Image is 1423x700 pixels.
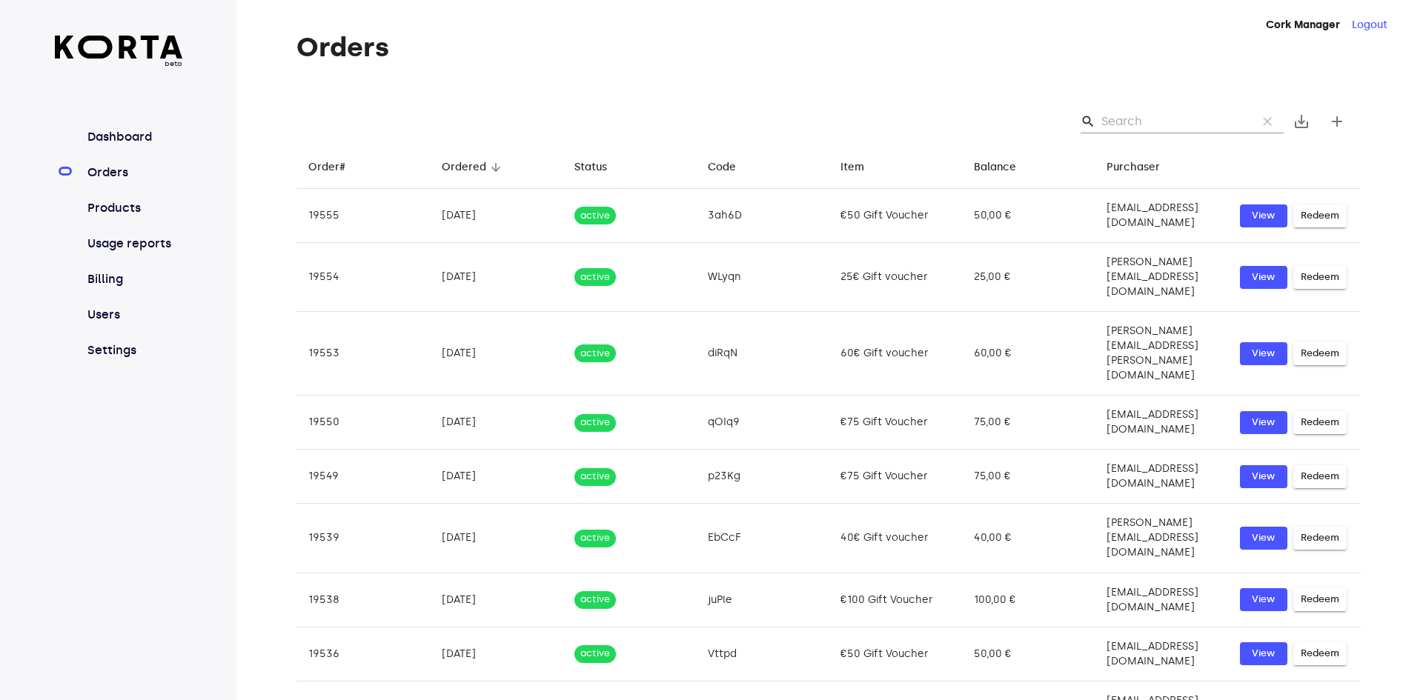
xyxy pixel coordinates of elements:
[1247,207,1280,224] span: View
[1284,104,1319,139] button: Export
[1101,110,1245,133] input: Search
[1301,591,1339,608] span: Redeem
[1095,189,1228,243] td: [EMAIL_ADDRESS][DOMAIN_NAME]
[962,450,1095,504] td: 75,00 €
[1293,642,1347,665] button: Redeem
[574,209,616,223] span: active
[974,159,1035,176] span: Balance
[1240,642,1287,665] button: View
[1293,588,1347,611] button: Redeem
[1240,527,1287,550] button: View
[708,159,755,176] span: Code
[1247,345,1280,362] span: View
[1095,450,1228,504] td: [EMAIL_ADDRESS][DOMAIN_NAME]
[1107,159,1179,176] span: Purchaser
[296,504,430,573] td: 19539
[430,396,563,450] td: [DATE]
[696,573,829,627] td: juPle
[1240,266,1287,289] button: View
[296,243,430,312] td: 19554
[840,159,883,176] span: Item
[1247,530,1280,547] span: View
[1293,266,1347,289] button: Redeem
[1301,468,1339,485] span: Redeem
[296,312,430,396] td: 19553
[1240,411,1287,434] button: View
[430,189,563,243] td: [DATE]
[430,450,563,504] td: [DATE]
[430,243,563,312] td: [DATE]
[1247,645,1280,662] span: View
[1319,104,1355,139] button: Create new gift card
[574,470,616,484] span: active
[962,243,1095,312] td: 25,00 €
[296,627,430,681] td: 19536
[1301,207,1339,224] span: Redeem
[962,504,1095,573] td: 40,00 €
[308,159,345,176] div: Order#
[296,189,430,243] td: 19555
[1247,414,1280,431] span: View
[574,416,616,430] span: active
[84,128,183,146] a: Dashboard
[962,189,1095,243] td: 50,00 €
[430,504,563,573] td: [DATE]
[1081,114,1095,129] span: Search
[840,159,864,176] div: Item
[962,312,1095,396] td: 60,00 €
[1247,591,1280,608] span: View
[829,627,962,681] td: €50 Gift Voucher
[696,312,829,396] td: diRqN
[1301,645,1339,662] span: Redeem
[574,270,616,284] span: active
[1240,465,1287,488] button: View
[1301,345,1339,362] span: Redeem
[574,347,616,361] span: active
[430,573,563,627] td: [DATE]
[442,159,505,176] span: Ordered
[829,189,962,243] td: €50 Gift Voucher
[1095,243,1228,312] td: [PERSON_NAME][EMAIL_ADDRESS][DOMAIN_NAME]
[1352,18,1387,33] button: Logout
[708,159,736,176] div: Code
[1240,342,1287,365] a: View
[1293,342,1347,365] button: Redeem
[1095,573,1228,627] td: [EMAIL_ADDRESS][DOMAIN_NAME]
[84,270,183,288] a: Billing
[84,199,183,217] a: Products
[84,164,183,181] a: Orders
[1240,588,1287,611] button: View
[1107,159,1160,176] div: Purchaser
[55,59,183,69] span: beta
[1328,113,1346,130] span: add
[829,243,962,312] td: 25€ Gift voucher
[296,33,1361,62] h1: Orders
[1240,204,1287,227] button: View
[696,504,829,573] td: EbCcF
[962,396,1095,450] td: 75,00 €
[574,531,616,545] span: active
[308,159,365,176] span: Order#
[574,593,616,607] span: active
[296,450,430,504] td: 19549
[574,647,616,661] span: active
[84,341,183,359] a: Settings
[829,504,962,573] td: 40€ Gift voucher
[962,627,1095,681] td: 50,00 €
[1293,465,1347,488] button: Redeem
[1095,312,1228,396] td: [PERSON_NAME][EMAIL_ADDRESS][PERSON_NAME][DOMAIN_NAME]
[1095,504,1228,573] td: [PERSON_NAME][EMAIL_ADDRESS][DOMAIN_NAME]
[55,36,183,69] a: beta
[696,396,829,450] td: qOIq9
[1301,414,1339,431] span: Redeem
[696,243,829,312] td: WLyqn
[696,189,829,243] td: 3ah6D
[1293,527,1347,550] button: Redeem
[489,161,502,174] span: arrow_downward
[962,573,1095,627] td: 100,00 €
